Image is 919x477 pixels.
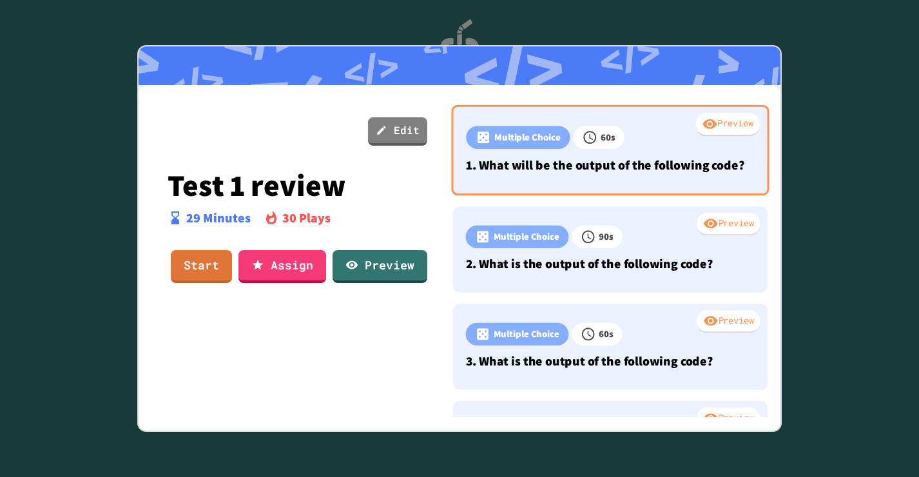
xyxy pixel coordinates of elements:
p: Test 1 review [168,168,428,202]
div: Preview [697,213,760,236]
p: Multiple Choice [494,130,561,144]
p: 29 Minutes [186,208,251,228]
p: 1. What will be the output of the following code? [466,155,754,175]
div: Preview [697,407,760,431]
p: Multiple Choice [494,327,559,341]
p: 3. What is the output of the following code? [466,352,755,371]
a: Preview [333,250,427,283]
p: 60 s [599,327,614,341]
div: Preview [697,310,760,333]
p: 2. What is the output of the following code? [466,255,755,273]
a: Start [171,250,232,283]
p: Multiple Choice [494,229,559,244]
div: Preview [696,113,760,137]
p: 60 s [601,130,615,144]
a: Edit [368,117,427,146]
p: 90 s [599,229,614,244]
p: 30 Plays [282,208,331,228]
a: Assign [238,250,326,283]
